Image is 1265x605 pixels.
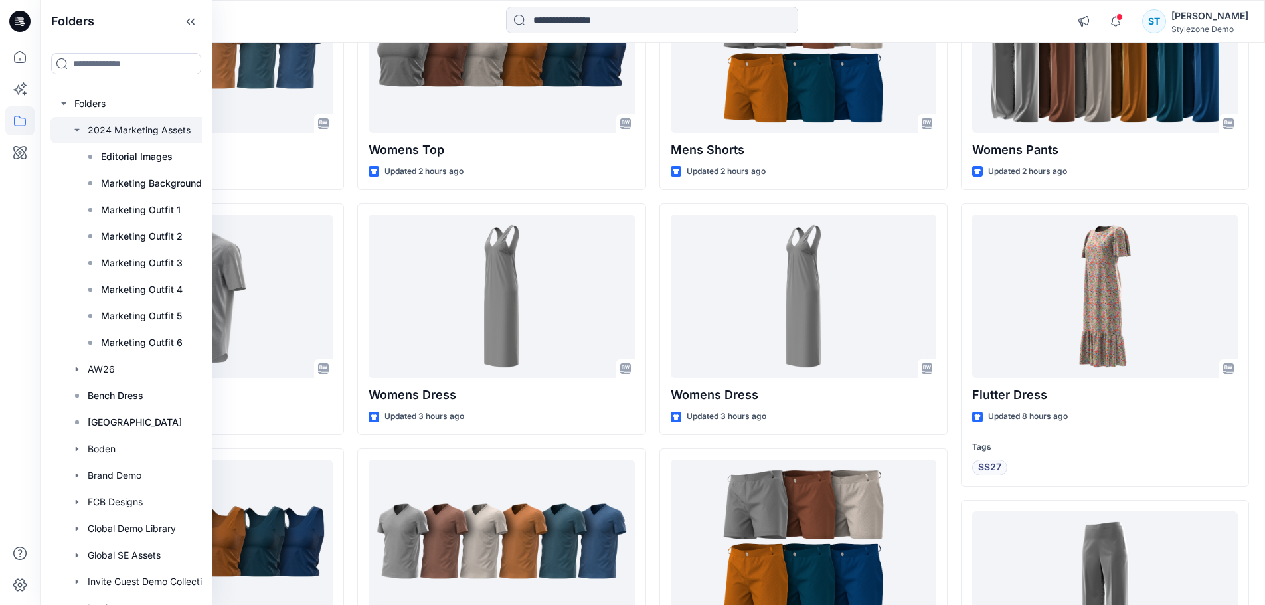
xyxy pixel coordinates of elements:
p: Tags [972,440,1238,454]
p: Marketing Outfit 5 [101,308,182,324]
p: Updated 8 hours ago [988,410,1068,424]
p: Flutter Dress [972,386,1238,404]
p: Updated 2 hours ago [687,165,766,179]
p: Womens Dress [671,386,936,404]
p: Marketing Outfit 2 [101,228,183,244]
p: Marketing Outfit 6 [101,335,183,351]
div: [PERSON_NAME] [1171,8,1248,24]
p: Marketing Backgrounds [101,175,207,191]
p: Updated 2 hours ago [384,165,464,179]
p: Bench Dress [88,388,143,404]
a: Flutter Dress [972,215,1238,379]
div: ST [1142,9,1166,33]
p: Updated 3 hours ago [384,410,464,424]
p: Marketing Outfit 3 [101,255,183,271]
p: Womens Top [369,141,634,159]
p: Marketing Outfit 4 [101,282,183,298]
p: Mens Shorts [671,141,936,159]
a: Womens Dress [369,215,634,379]
p: [GEOGRAPHIC_DATA] [88,414,182,430]
p: Updated 3 hours ago [687,410,766,424]
a: Womens Dress [671,215,936,379]
p: Marketing Outfit 1 [101,202,181,218]
p: Womens Pants [972,141,1238,159]
div: Stylezone Demo [1171,24,1248,34]
p: Womens Dress [369,386,634,404]
span: SS27 [978,460,1001,475]
p: Editorial Images [101,149,173,165]
p: Updated 2 hours ago [988,165,1067,179]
